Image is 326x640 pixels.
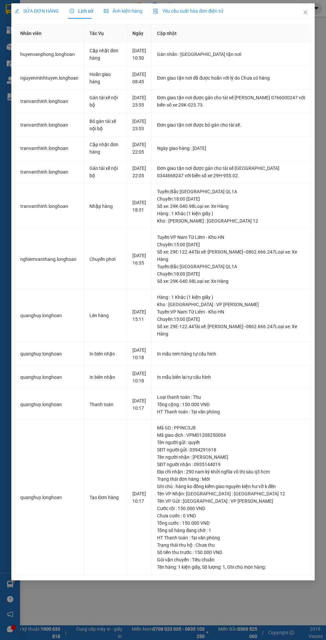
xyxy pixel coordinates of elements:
[157,401,305,408] div: Tổng cộng : 150.000 VND
[157,165,305,179] div: Đơn giao tận nơi được gán cho tài xế [GEOGRAPHIC_DATA] 0344668247 với biển số xe 29H-955.02.
[132,199,146,214] div: [DATE] 18:31
[157,263,305,285] div: Tuyến : Bắc [GEOGRAPHIC_DATA] QL1A Chuyến: 18:00 [DATE] Số xe: 29K-040.98 Loại xe: Xe Hàng
[157,453,305,461] div: Tên người nhận : [PERSON_NAME]
[157,541,305,549] div: Trạng thái thu hộ : Chưa thu
[15,9,19,13] span: edit
[89,494,121,501] div: Tạo Đơn hàng
[15,229,84,290] td: nghiemvanthang.longhoan
[15,420,84,575] td: quanghuy.longhoan
[89,203,121,210] div: Nhập hàng
[15,342,84,366] td: quanghuy.longhoan
[153,9,158,14] img: icon
[132,308,146,323] div: [DATE] 15:11
[157,549,305,556] div: Số tiền thu trước : 150.000 VND
[157,234,305,263] div: Tuyến : VP Nam Từ Liêm - Kho HN Chuyến: 15:00 [DATE] Số xe: 29E-122.44 Tài xế: [PERSON_NAME]--086...
[89,350,121,357] div: In biên nhận
[296,3,315,22] button: Close
[89,256,121,263] div: Chuyển phơi
[70,8,93,14] span: Lịch sử
[127,24,152,43] th: Ngày
[15,113,84,137] td: tranvanthinh.longhoan
[15,66,84,90] td: nguyenminhtuyen.longhoan
[15,137,84,160] td: tranvanthinh.longhoan
[132,118,146,132] div: [DATE] 23:53
[157,74,305,82] div: Đơn giao tận nơi đã được hoãn với lý do Chưa có hàng
[89,165,121,179] div: Gán tài xế nội bộ
[132,71,146,85] div: [DATE] 08:45
[89,141,121,156] div: Cập nhật đơn hàng
[157,512,305,519] div: Chưa cước : 0 VND
[132,165,146,179] div: [DATE] 22:05
[157,94,305,109] div: Đơn giao tận nơi được gán cho tài xế [PERSON_NAME] 0766000247 với biển số xe 29K-023.73.
[157,556,305,563] div: Gói vận chuyển : Tiêu chuẩn
[157,461,305,468] div: SĐT người nhận : 0935144019
[15,389,84,420] td: quanghuy.longhoan
[157,294,305,301] div: Hàng : 1 Khác (1 kiện giấy )
[157,534,305,541] div: HT Thanh toán : Tại văn phòng
[152,24,311,43] th: Cập nhật
[157,308,305,337] div: Tuyến : VP Nam Từ Liêm - Kho HN Chuyến: 15:00 [DATE] Số xe: 29E-122.44 Tài xế: [PERSON_NAME]--086...
[157,408,305,415] div: HT Thanh toán : Tại văn phòng
[132,94,146,109] div: [DATE] 23:55
[15,184,84,229] td: tranvanthinh.longhoan
[157,505,305,512] div: Cước rồi : 150.000 VND
[157,217,305,225] div: Kho : [PERSON_NAME] : [GEOGRAPHIC_DATA] 12
[157,51,305,58] div: Gán nhãn : [GEOGRAPHIC_DATA] tận nơi
[15,43,84,66] td: huyenvanphong.longhoan
[132,47,146,62] div: [DATE] 10:50
[157,424,305,431] div: Mã GD : PPINC3J8
[157,350,305,357] div: In mẫu tem hàng tự cấu hình
[157,490,305,497] div: Tên VP Nhận: [GEOGRAPHIC_DATA] : [GEOGRAPHIC_DATA] 12
[15,160,84,184] td: tranvanthinh.longhoan
[157,475,305,483] div: Trạng thái đơn hàng : Mới
[15,90,84,113] td: tranvanthinh.longhoan
[132,397,146,412] div: [DATE] 10:17
[89,118,121,132] div: Bỏ gán tài xế nội bộ
[89,94,121,109] div: Gán tài xế nội bộ
[84,24,127,43] th: Tác Vụ
[70,9,74,13] span: clock-circle
[157,527,305,534] div: Tổng số hàng đang chờ : 1
[157,373,305,381] div: In mẫu biên lai tự cấu hình
[15,365,84,389] td: quanghuy.longhoan
[104,9,108,13] span: picture
[15,24,84,43] th: Nhân viên
[157,497,305,505] div: Tên VP Gửi : [GEOGRAPHIC_DATA] : VP [PERSON_NAME]
[132,370,146,384] div: [DATE] 10:18
[157,121,305,129] div: Đơn giao tận nơi được bỏ gán cho tài xế.
[15,8,59,14] span: SỬA ĐƠN HÀNG
[223,564,225,570] span: 1
[104,8,142,14] span: Ảnh kiện hàng
[157,393,305,401] div: Loại thanh toán : Thu
[89,401,121,408] div: Thanh toán
[178,564,200,570] span: 1 kiện giấy
[132,141,146,156] div: [DATE] 22:05
[89,47,121,62] div: Cập nhật đơn hàng
[157,519,305,527] div: Tổng cước : 150.000 VND
[157,468,305,475] div: Địa chỉ nhận : 290 nam kỳ khởi nghĩa võ thị sáu q3 hcm
[157,301,305,308] div: Kho : [GEOGRAPHIC_DATA] : VP [PERSON_NAME]
[15,289,84,342] td: quanghuy.longhoan
[89,71,121,85] div: Hoãn giao hàng
[132,490,146,505] div: [DATE] 10:17
[157,188,305,210] div: Tuyến : Bắc [GEOGRAPHIC_DATA] QL1A Chuyến: 18:00 [DATE] Số xe: 29K-040.98 Loại xe: Xe Hàng
[157,563,305,571] div: Tên hàng: , Số lượng: , Ghi chú món hàng:
[157,145,305,152] div: Ngày giao hàng : [DATE]
[157,439,305,446] div: Tên người gửi : quyết
[303,10,308,15] span: close
[157,210,305,217] div: Hàng : 1 Khác (1 kiện giấy )
[157,446,305,453] div: SĐT người gửi : 0394291618
[157,483,305,490] div: Ghi chú : hàng ko đồng kiểm giao nguyên kiện hư vỡ k đền
[132,252,146,267] div: [DATE] 16:35
[157,431,305,439] div: Mã giao dịch : VPMD1208250004
[89,373,121,381] div: In biên nhận
[132,346,146,361] div: [DATE] 10:18
[153,8,223,14] span: Yêu cầu xuất hóa đơn điện tử
[89,312,121,319] div: Lên hàng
